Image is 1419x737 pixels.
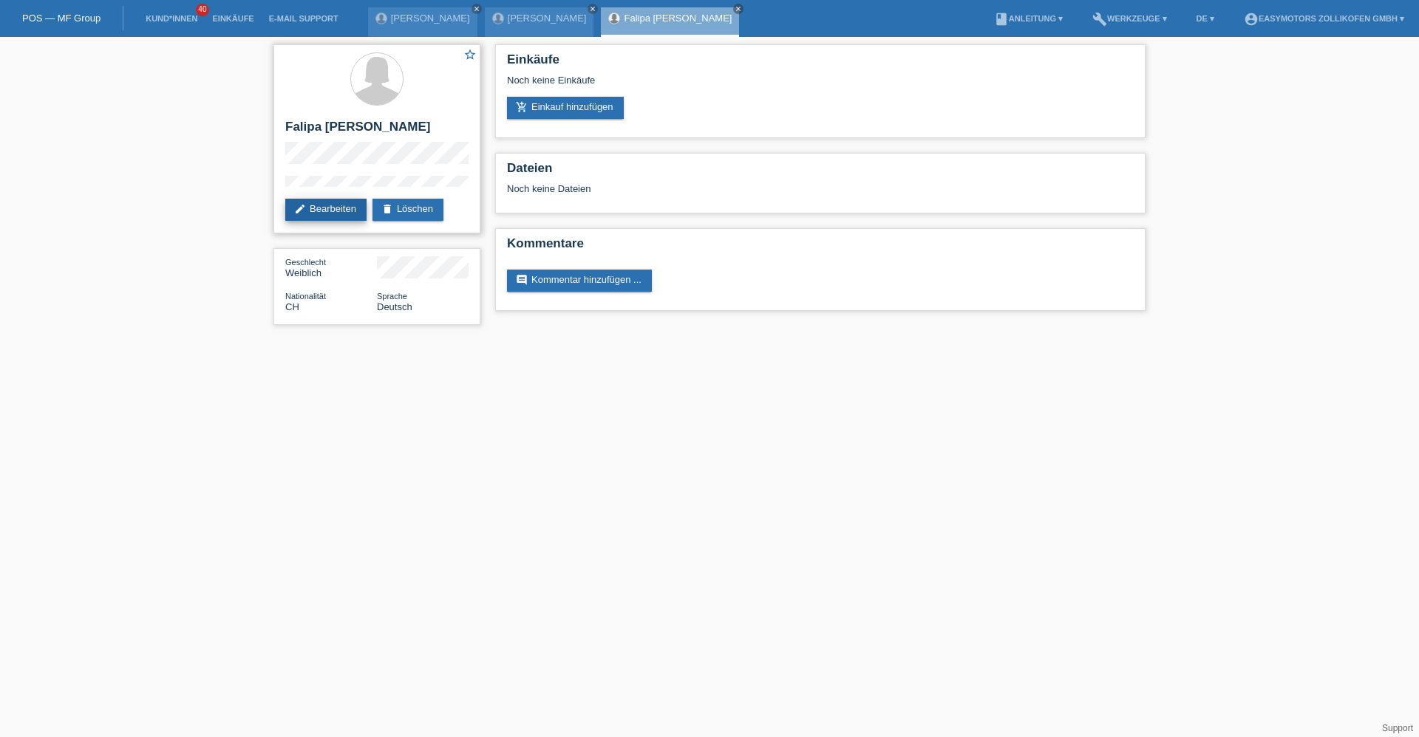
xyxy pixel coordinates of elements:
a: star_border [463,48,477,64]
a: bookAnleitung ▾ [987,14,1070,23]
h2: Einkäufe [507,52,1134,75]
i: star_border [463,48,477,61]
a: [PERSON_NAME] [508,13,587,24]
a: add_shopping_cartEinkauf hinzufügen [507,97,624,119]
i: comment [516,274,528,286]
span: Sprache [377,292,407,301]
a: [PERSON_NAME] [391,13,470,24]
h2: Falipa [PERSON_NAME] [285,120,469,142]
a: close [588,4,598,14]
a: buildWerkzeuge ▾ [1085,14,1174,23]
a: close [472,4,482,14]
i: close [473,5,480,13]
a: editBearbeiten [285,199,367,221]
a: account_circleEasymotors Zollikofen GmbH ▾ [1236,14,1412,23]
a: deleteLöschen [372,199,443,221]
i: account_circle [1244,12,1259,27]
i: add_shopping_cart [516,101,528,113]
a: Kund*innen [138,14,205,23]
div: Noch keine Einkäufe [507,75,1134,97]
span: Nationalität [285,292,326,301]
i: close [735,5,742,13]
h2: Dateien [507,161,1134,183]
i: delete [381,203,393,215]
i: close [589,5,596,13]
span: Schweiz [285,301,299,312]
i: book [994,12,1009,27]
span: Deutsch [377,301,412,312]
a: Einkäufe [205,14,261,23]
a: Support [1382,723,1413,733]
i: edit [294,203,306,215]
span: 40 [196,4,209,16]
div: Noch keine Dateien [507,183,959,194]
a: E-Mail Support [262,14,346,23]
a: Falipa [PERSON_NAME] [624,13,732,24]
a: commentKommentar hinzufügen ... [507,270,652,292]
div: Weiblich [285,256,377,278]
a: DE ▾ [1189,14,1222,23]
span: Geschlecht [285,258,326,267]
i: build [1092,12,1107,27]
a: close [733,4,743,14]
h2: Kommentare [507,236,1134,258]
a: POS — MF Group [22,13,101,24]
